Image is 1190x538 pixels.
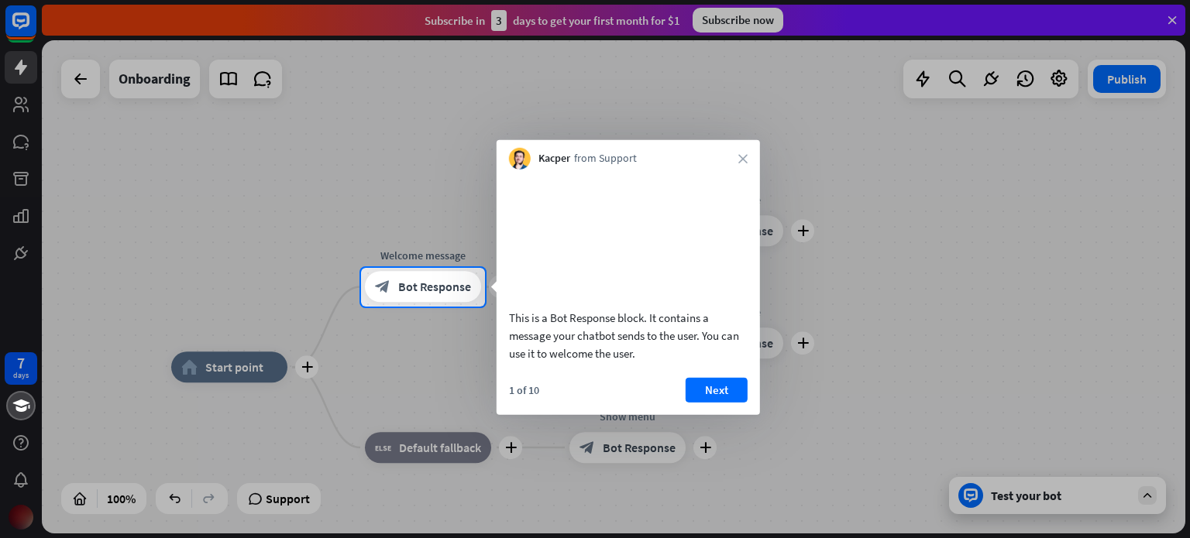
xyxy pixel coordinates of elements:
[375,279,390,295] i: block_bot_response
[686,377,748,402] button: Next
[738,154,748,163] i: close
[509,382,539,396] div: 1 of 10
[538,151,570,166] span: Kacper
[398,279,471,295] span: Bot Response
[574,151,637,166] span: from Support
[12,6,59,53] button: Open LiveChat chat widget
[509,308,748,362] div: This is a Bot Response block. It contains a message your chatbot sends to the user. You can use i...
